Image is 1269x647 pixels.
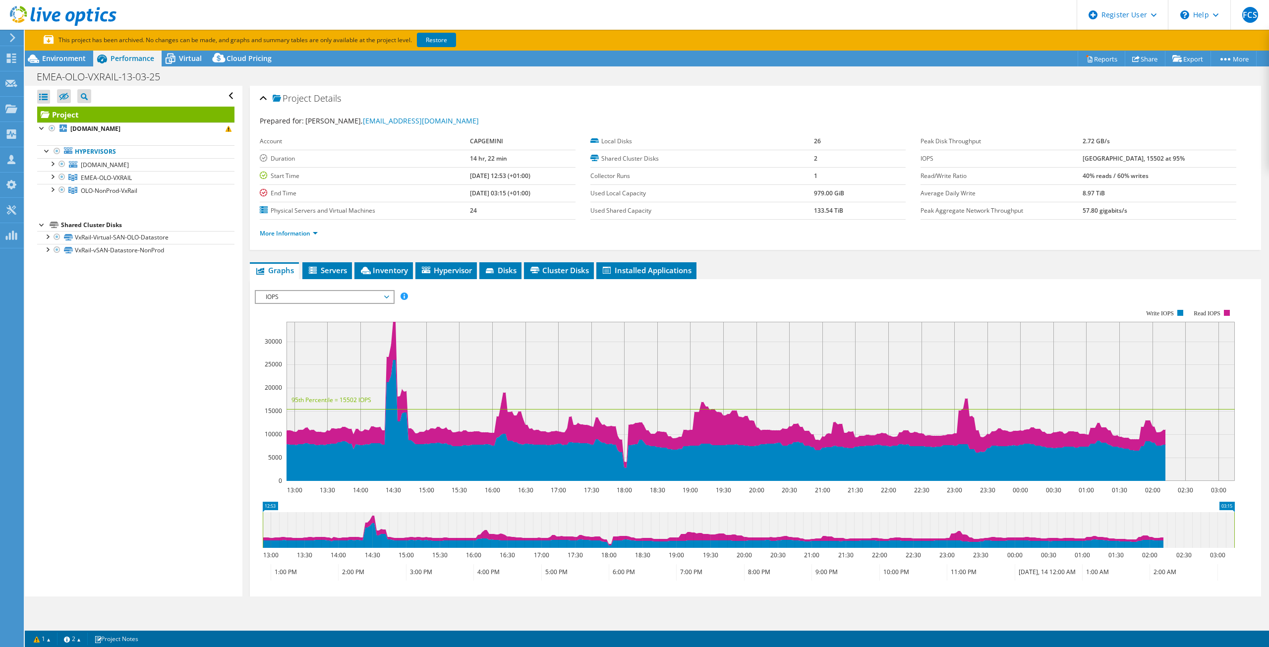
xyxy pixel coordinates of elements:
[534,551,549,559] text: 17:00
[42,54,86,63] span: Environment
[297,551,312,559] text: 13:30
[590,136,814,146] label: Local Disks
[265,337,282,346] text: 30000
[227,54,272,63] span: Cloud Pricing
[1211,51,1257,66] a: More
[260,188,470,198] label: End Time
[111,54,154,63] span: Performance
[716,486,731,494] text: 19:30
[584,486,599,494] text: 17:30
[881,486,896,494] text: 22:00
[601,265,692,275] span: Installed Applications
[305,116,479,125] span: [PERSON_NAME],
[363,116,479,125] a: [EMAIL_ADDRESS][DOMAIN_NAME]
[804,551,819,559] text: 21:00
[1176,551,1192,559] text: 02:30
[331,551,346,559] text: 14:00
[914,486,929,494] text: 22:30
[1083,154,1185,163] b: [GEOGRAPHIC_DATA], 15502 at 95%
[1083,189,1105,197] b: 8.97 TiB
[1242,7,1258,23] span: FCS
[37,107,234,122] a: Project
[921,136,1083,146] label: Peak Disk Throughput
[37,231,234,244] a: VxRail-Virtual-SAN-OLO-Datastore
[37,122,234,135] a: [DOMAIN_NAME]
[260,206,470,216] label: Physical Servers and Virtual Machines
[872,551,887,559] text: 22:00
[261,291,388,303] span: IOPS
[265,383,282,392] text: 20000
[980,486,995,494] text: 23:30
[1079,486,1094,494] text: 01:00
[32,71,175,82] h1: EMEA-OLO-VXRAIL-13-03-25
[81,161,129,169] span: [DOMAIN_NAME]
[1165,51,1211,66] a: Export
[386,486,401,494] text: 14:30
[947,486,962,494] text: 23:00
[782,486,797,494] text: 20:30
[814,172,817,180] b: 1
[921,154,1083,164] label: IOPS
[906,551,921,559] text: 22:30
[650,486,665,494] text: 18:30
[814,137,821,145] b: 26
[1178,486,1193,494] text: 02:30
[1142,551,1157,559] text: 02:00
[590,188,814,198] label: Used Local Capacity
[419,486,434,494] text: 15:00
[973,551,988,559] text: 23:30
[749,486,764,494] text: 20:00
[263,551,279,559] text: 13:00
[770,551,786,559] text: 20:30
[815,486,830,494] text: 21:00
[37,171,234,184] a: EMEA-OLO-VXRAIL
[635,551,650,559] text: 18:30
[1145,486,1160,494] text: 02:00
[1041,551,1056,559] text: 00:30
[1083,206,1127,215] b: 57.80 gigabits/s
[1078,51,1125,66] a: Reports
[255,265,294,275] span: Graphs
[590,171,814,181] label: Collector Runs
[1075,551,1090,559] text: 01:00
[484,265,517,275] span: Disks
[1007,551,1023,559] text: 00:00
[590,206,814,216] label: Used Shared Capacity
[70,124,120,133] b: [DOMAIN_NAME]
[432,551,448,559] text: 15:30
[260,154,470,164] label: Duration
[291,396,371,404] text: 95th Percentile = 15502 IOPS
[921,171,1083,181] label: Read/Write Ratio
[260,116,304,125] label: Prepared for:
[617,486,632,494] text: 18:00
[57,633,88,645] a: 2
[37,158,234,171] a: [DOMAIN_NAME]
[590,154,814,164] label: Shared Cluster Disks
[814,154,817,163] b: 2
[265,360,282,368] text: 25000
[81,186,137,195] span: OLO-NonProd-VxRail
[37,244,234,257] a: VxRail-vSAN-Datastore-NonProd
[265,407,282,415] text: 15000
[287,486,302,494] text: 13:00
[268,453,282,462] text: 5000
[1112,486,1127,494] text: 01:30
[703,551,718,559] text: 19:30
[61,219,234,231] div: Shared Cluster Disks
[320,486,335,494] text: 13:30
[1194,310,1221,317] text: Read IOPS
[27,633,58,645] a: 1
[1083,172,1149,180] b: 40% reads / 60% writes
[1013,486,1028,494] text: 00:00
[314,92,341,104] span: Details
[260,136,470,146] label: Account
[420,265,472,275] span: Hypervisor
[1046,486,1061,494] text: 00:30
[81,174,132,182] span: EMEA-OLO-VXRAIL
[307,265,347,275] span: Servers
[470,172,530,180] b: [DATE] 12:53 (+01:00)
[1210,551,1225,559] text: 03:00
[452,486,467,494] text: 15:30
[921,188,1083,198] label: Average Daily Write
[399,551,414,559] text: 15:00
